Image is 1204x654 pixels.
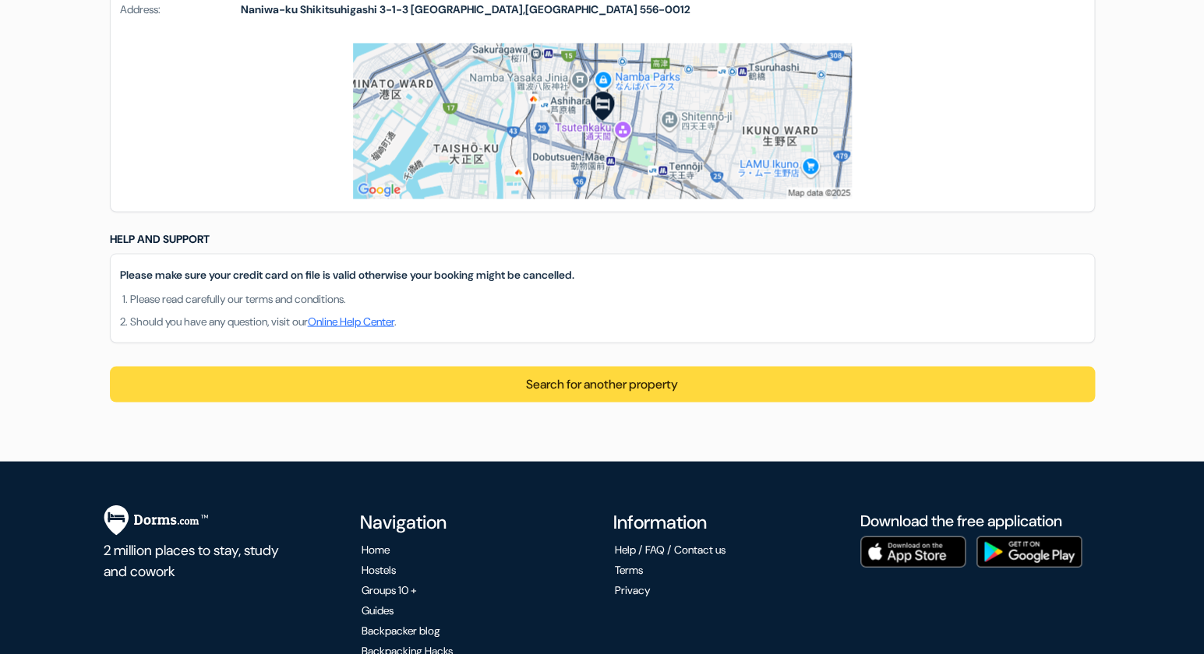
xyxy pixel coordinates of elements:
a: Search for another property [526,375,678,392]
p: Please make sure your credit card on file is valid otherwise your booking might be cancelled. [120,266,1085,283]
img: Dorms.com.svg [104,505,208,535]
a: Terms [615,562,643,576]
a: Help / FAQ / Contact us [615,542,726,556]
a: Download the free application [860,510,1062,530]
a: Online Help Center [308,314,394,328]
li: Please read carefully our terms and conditions. [130,290,1085,307]
a: Backpacker blog [362,623,440,637]
span: Help and Support [110,231,210,245]
a: Hostels [362,562,396,576]
span: [GEOGRAPHIC_DATA] [525,2,637,16]
a: Home [362,542,390,556]
span: [GEOGRAPHIC_DATA] [411,2,523,16]
h4: Navigation [360,511,588,533]
span: Address: [120,2,241,18]
a: Privacy [615,582,650,596]
a: Guides [362,603,394,617]
p: 2 million places to stay, study and cowork [104,535,282,582]
img: Download the free application [976,536,1082,567]
img: staticmap [353,43,852,199]
li: Should you have any question, visit our . [130,313,1085,329]
img: Download the free application [860,536,966,567]
a: Groups 10 + [362,582,417,596]
h4: Information [613,511,842,533]
strong: , [241,2,690,18]
span: 556-0012 [640,2,690,16]
span: Naniwa-ku Shikitsuhigashi 3-1-3 [241,2,408,16]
